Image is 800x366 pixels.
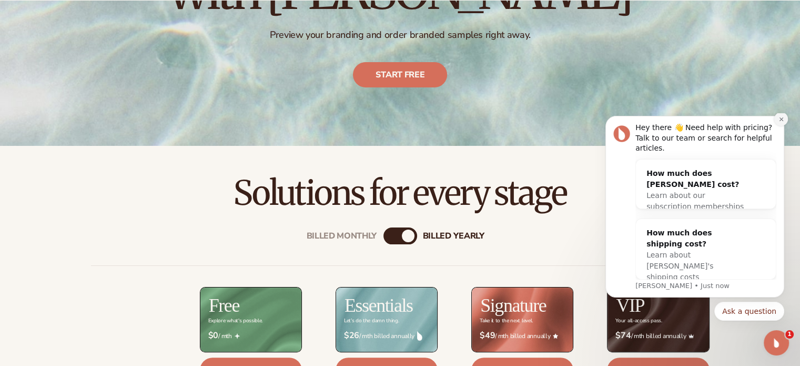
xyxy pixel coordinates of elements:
div: Explore what's possible. [208,318,262,324]
h2: Essentials [345,296,413,315]
img: Signature_BG_eeb718c8-65ac-49e3-a4e5-327c6aa73146.jpg [472,288,573,351]
div: Take it to the next level. [480,318,533,324]
h2: Signature [480,296,546,315]
iframe: Intercom live chat [764,330,789,355]
h2: Solutions for every stage [29,175,771,211]
strong: $49 [480,331,495,341]
a: Start free [353,63,447,88]
div: Billed Monthly [307,231,377,241]
h2: Free [209,296,239,315]
button: Quick reply: Ask a question [125,189,195,207]
img: Free_Icon_bb6e7c7e-73f8-44bd-8ed0-223ea0fc522e.png [235,333,240,339]
img: Essentials_BG_9050f826-5aa9-47d9-a362-757b82c62641.jpg [336,288,437,351]
span: 1 [785,330,794,339]
img: free_bg.png [200,288,301,351]
iframe: Intercom notifications message [590,113,800,361]
img: Star_6.png [553,333,558,338]
div: billed Yearly [423,231,484,241]
div: Let’s do the damn thing. [344,318,399,324]
strong: $26 [344,331,359,341]
span: / mth billed annually [480,331,565,341]
span: / mth [208,331,293,341]
div: Quick reply options [16,189,195,207]
p: Preview your branding and order branded samples right away. [169,29,632,41]
img: drop.png [417,331,422,341]
strong: $0 [208,331,218,341]
span: / mth billed annually [344,331,429,341]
